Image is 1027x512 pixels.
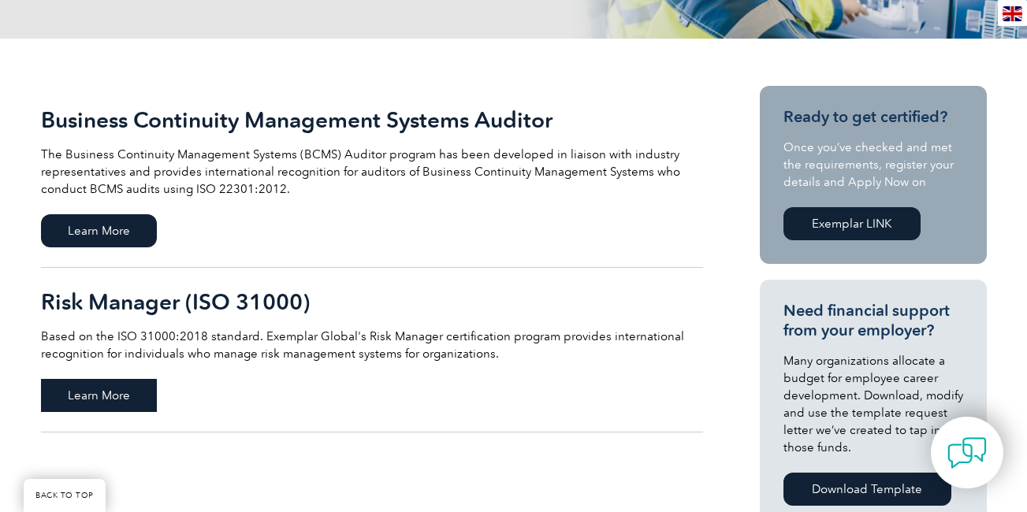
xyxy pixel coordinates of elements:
[41,146,703,198] p: The Business Continuity Management Systems (BCMS) Auditor program has been developed in liaison w...
[41,289,703,314] h2: Risk Manager (ISO 31000)
[41,107,703,132] h2: Business Continuity Management Systems Auditor
[41,379,157,412] span: Learn More
[41,86,703,268] a: Business Continuity Management Systems Auditor The Business Continuity Management Systems (BCMS) ...
[1003,6,1022,21] img: en
[24,479,106,512] a: BACK TO TOP
[783,207,921,240] a: Exemplar LINK
[947,433,987,473] img: contact-chat.png
[41,268,703,432] a: Risk Manager (ISO 31000) Based on the ISO 31000:2018 standard. Exemplar Global's Risk Manager cer...
[41,214,157,247] span: Learn More
[783,139,963,191] p: Once you’ve checked and met the requirements, register your details and Apply Now on
[783,352,963,456] p: Many organizations allocate a budget for employee career development. Download, modify and use th...
[783,473,951,506] a: Download Template
[783,301,963,340] h3: Need financial support from your employer?
[41,328,703,362] p: Based on the ISO 31000:2018 standard. Exemplar Global's Risk Manager certification program provid...
[783,107,963,127] h3: Ready to get certified?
